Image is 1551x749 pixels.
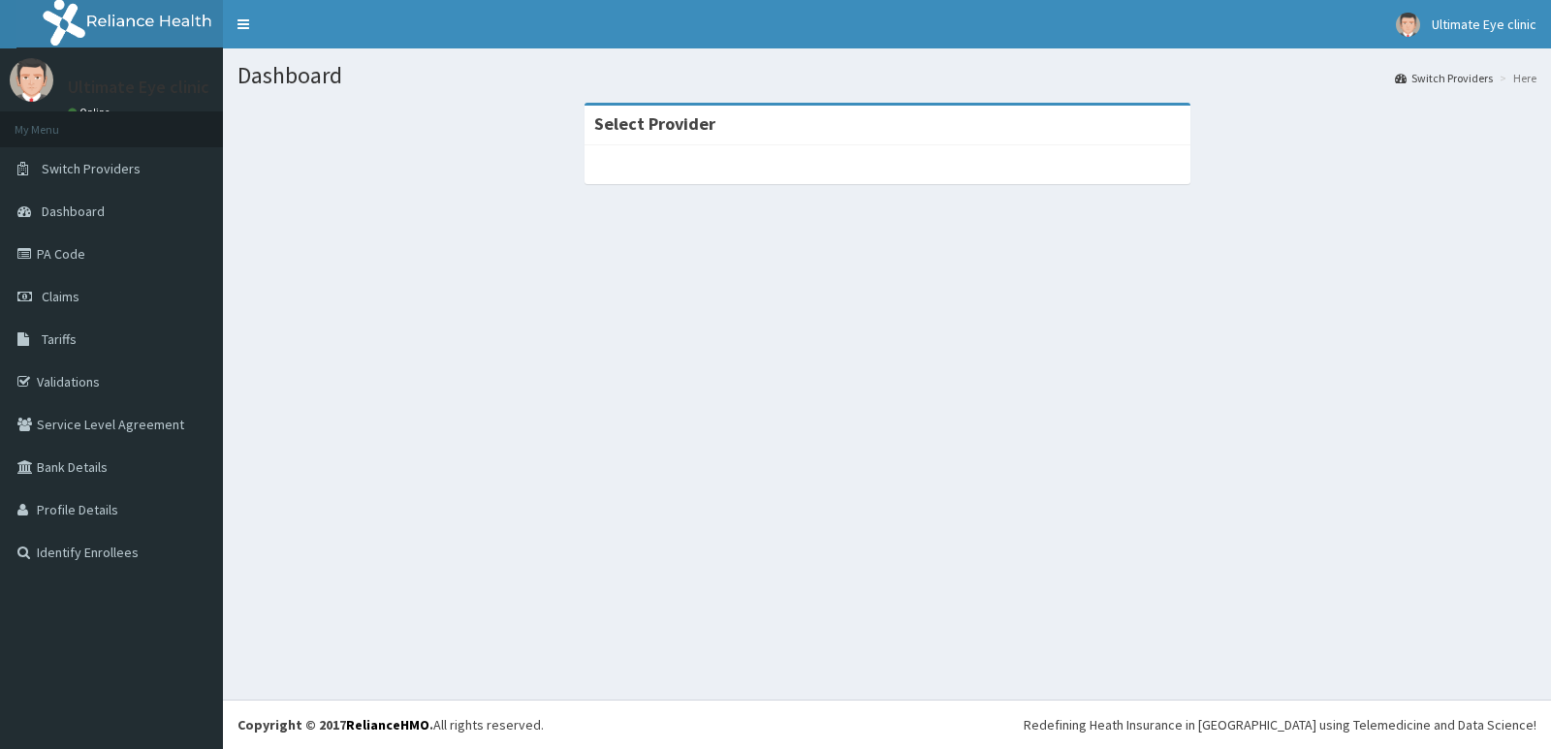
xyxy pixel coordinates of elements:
[10,58,53,102] img: User Image
[1432,16,1536,33] span: Ultimate Eye clinic
[68,106,114,119] a: Online
[346,716,429,733] a: RelianceHMO
[594,112,715,135] strong: Select Provider
[237,716,433,733] strong: Copyright © 2017 .
[237,63,1536,88] h1: Dashboard
[1396,13,1420,37] img: User Image
[223,700,1551,749] footer: All rights reserved.
[42,203,105,220] span: Dashboard
[42,160,141,177] span: Switch Providers
[42,330,77,348] span: Tariffs
[1024,715,1536,734] div: Redefining Heath Insurance in [GEOGRAPHIC_DATA] using Telemedicine and Data Science!
[1495,70,1536,86] li: Here
[68,78,209,96] p: Ultimate Eye clinic
[1395,70,1493,86] a: Switch Providers
[42,288,79,305] span: Claims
